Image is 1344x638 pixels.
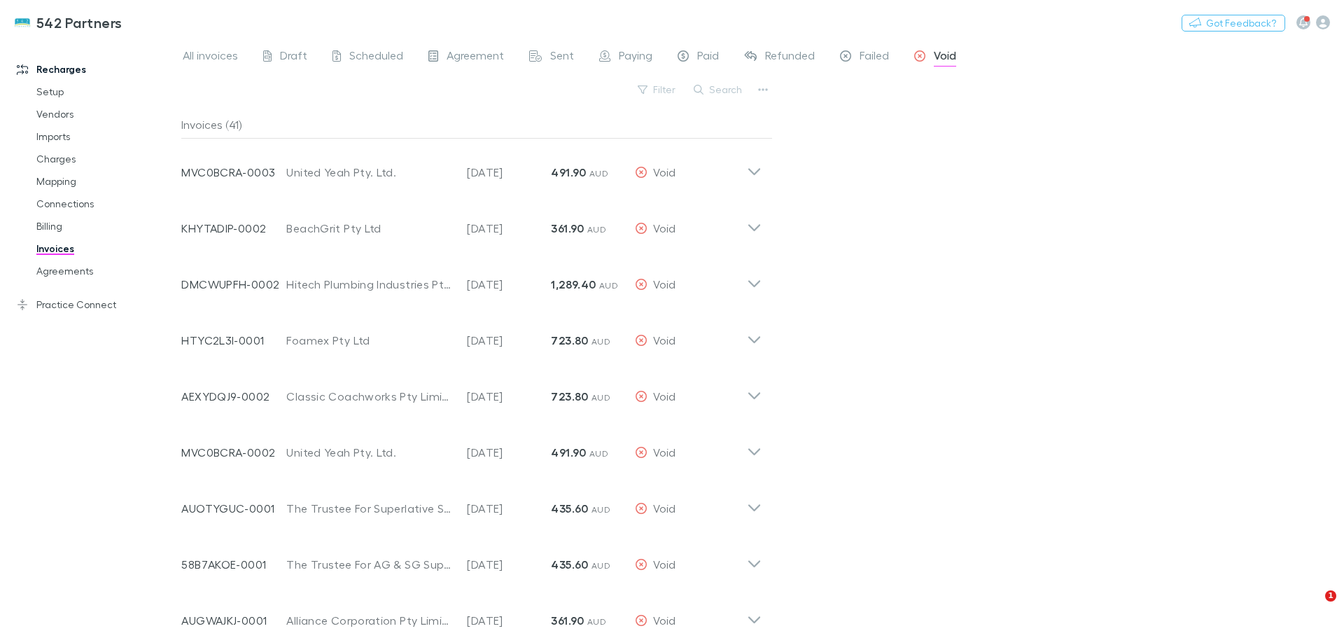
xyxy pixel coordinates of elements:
span: Void [653,389,675,403]
p: [DATE] [467,556,551,573]
span: 1 [1325,590,1336,602]
span: Sent [550,48,574,67]
p: [DATE] [467,612,551,629]
strong: 491.90 [551,165,586,179]
span: Void [653,277,675,291]
a: Vendors [22,103,189,125]
div: BeachGrit Pty Ltd [286,220,453,237]
span: Void [653,613,675,627]
span: Paying [619,48,652,67]
div: 58B7AKOE-0001The Trustee For AG & SG Superannuation Fund[DATE]435.60 AUDVoid [170,531,773,587]
span: Void [653,333,675,347]
div: HTYC2L3I-0001Foamex Pty Ltd[DATE]723.80 AUDVoid [170,307,773,363]
div: AUOTYGUC-0001The Trustee For Superlative Super Fund[DATE]435.60 AUDVoid [170,475,773,531]
p: [DATE] [467,388,551,405]
p: AUGWAJKJ-0001 [181,612,286,629]
strong: 1,289.40 [551,277,596,291]
p: KHYTADIP-0002 [181,220,286,237]
div: MVC0BCRA-0002United Yeah Pty. Ltd.[DATE]491.90 AUDVoid [170,419,773,475]
span: Void [653,165,675,179]
strong: 361.90 [551,221,584,235]
a: Connections [22,193,189,215]
a: Agreements [22,260,189,282]
div: Alliance Corporation Pty Limited [286,612,453,629]
span: AUD [591,336,610,347]
a: Imports [22,125,189,148]
p: [DATE] [467,444,551,461]
p: MVC0BCRA-0003 [181,164,286,181]
strong: 435.60 [551,557,588,571]
p: DMCWUPFH-0002 [181,276,286,293]
span: AUD [587,224,606,235]
p: HTYC2L3I-0001 [181,332,286,349]
span: Scheduled [349,48,403,67]
div: Hitech Plumbing Industries Pty Ltd [286,276,453,293]
div: United Yeah Pty. Ltd. [286,444,453,461]
span: AUD [591,504,610,515]
a: Recharges [3,58,189,81]
strong: 361.90 [551,613,584,627]
p: MVC0BCRA-0002 [181,444,286,461]
a: Invoices [22,237,189,260]
span: All invoices [183,48,238,67]
img: 542 Partners's Logo [14,14,31,31]
div: Foamex Pty Ltd [286,332,453,349]
a: Mapping [22,170,189,193]
span: AUD [599,280,618,291]
button: Got Feedback? [1182,15,1285,32]
a: Setup [22,81,189,103]
strong: 435.60 [551,501,588,515]
button: Search [687,81,750,98]
span: AUD [591,560,610,571]
p: [DATE] [467,220,551,237]
div: The Trustee For AG & SG Superannuation Fund [286,556,453,573]
p: [DATE] [467,276,551,293]
span: Refunded [765,48,815,67]
span: Failed [860,48,889,67]
a: Practice Connect [3,293,189,316]
div: DMCWUPFH-0002Hitech Plumbing Industries Pty Ltd[DATE]1,289.40 AUDVoid [170,251,773,307]
span: Void [653,557,675,571]
span: Void [653,501,675,515]
span: Draft [280,48,307,67]
strong: 723.80 [551,333,588,347]
p: [DATE] [467,500,551,517]
span: Void [653,221,675,235]
h3: 542 Partners [36,14,122,31]
p: AUOTYGUC-0001 [181,500,286,517]
a: Billing [22,215,189,237]
span: AUD [591,392,610,403]
strong: 723.80 [551,389,588,403]
p: 58B7AKOE-0001 [181,556,286,573]
div: United Yeah Pty. Ltd. [286,164,453,181]
p: [DATE] [467,164,551,181]
a: 542 Partners [6,6,131,39]
span: AUD [589,168,608,179]
span: Paid [697,48,719,67]
span: AUD [589,448,608,459]
div: Classic Coachworks Pty Limited [286,388,453,405]
p: AEXYDQJ9-0002 [181,388,286,405]
span: AUD [587,616,606,627]
div: AEXYDQJ9-0002Classic Coachworks Pty Limited[DATE]723.80 AUDVoid [170,363,773,419]
span: Void [653,445,675,459]
div: The Trustee For Superlative Super Fund [286,500,453,517]
button: Filter [631,81,684,98]
div: KHYTADIP-0002BeachGrit Pty Ltd[DATE]361.90 AUDVoid [170,195,773,251]
span: Void [934,48,956,67]
div: MVC0BCRA-0003United Yeah Pty. Ltd.[DATE]491.90 AUDVoid [170,139,773,195]
iframe: Intercom live chat [1296,590,1330,624]
a: Charges [22,148,189,170]
span: Agreement [447,48,504,67]
p: [DATE] [467,332,551,349]
strong: 491.90 [551,445,586,459]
